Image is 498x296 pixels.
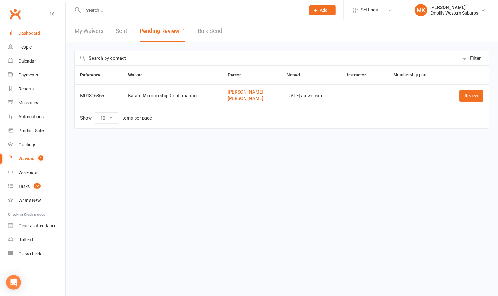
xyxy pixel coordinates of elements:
[415,4,427,16] div: MK
[81,6,301,15] input: Search...
[19,72,38,77] div: Payments
[8,233,65,247] a: Roll call
[228,71,249,79] button: Person
[458,51,489,65] button: Filter
[347,72,373,77] span: Instructor
[19,223,56,228] div: General attendance
[128,71,149,79] button: Waiver
[286,93,336,98] div: [DATE] via website
[19,59,36,63] div: Calendar
[19,31,40,36] div: Dashboard
[8,180,65,194] a: Tasks 22
[19,251,46,256] div: Class check-in
[8,138,65,152] a: Gradings
[19,114,44,119] div: Automations
[75,20,103,42] a: My Waivers
[320,8,328,13] span: Add
[140,20,185,42] button: Pending Review1
[19,156,34,161] div: Waivers
[7,6,23,22] a: Clubworx
[430,10,478,16] div: Emplify Western Suburbs
[347,71,373,79] button: Instructor
[80,71,107,79] button: Reference
[8,152,65,166] a: Waivers 1
[8,54,65,68] a: Calendar
[309,5,336,15] button: Add
[116,20,127,42] a: Sent
[8,68,65,82] a: Payments
[19,100,38,105] div: Messages
[19,86,34,91] div: Reports
[34,183,41,189] span: 22
[8,194,65,207] a: What's New
[8,26,65,40] a: Dashboard
[8,247,65,261] a: Class kiosk mode
[6,275,21,290] div: Open Intercom Messenger
[388,66,445,84] th: Membership plan
[8,219,65,233] a: General attendance kiosk mode
[19,45,32,50] div: People
[75,51,458,65] input: Search by contact
[228,72,249,77] span: Person
[198,20,222,42] a: Bulk Send
[8,124,65,138] a: Product Sales
[121,115,152,121] div: items per page
[128,93,217,98] div: Karate Membership Confirmation
[80,112,152,124] div: Show
[182,28,185,34] span: 1
[38,155,43,161] span: 1
[286,71,307,79] button: Signed
[19,142,36,147] div: Gradings
[286,72,307,77] span: Signed
[80,72,107,77] span: Reference
[80,93,117,98] div: M01316865
[459,90,483,101] a: Review
[430,5,478,10] div: [PERSON_NAME]
[8,110,65,124] a: Automations
[8,96,65,110] a: Messages
[228,96,275,101] a: [PERSON_NAME]
[19,128,45,133] div: Product Sales
[128,72,149,77] span: Waiver
[19,184,30,189] div: Tasks
[228,89,275,95] a: [PERSON_NAME]
[470,54,481,62] div: Filter
[19,198,41,203] div: What's New
[361,3,378,17] span: Settings
[19,170,37,175] div: Workouts
[19,237,33,242] div: Roll call
[8,82,65,96] a: Reports
[8,166,65,180] a: Workouts
[8,40,65,54] a: People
